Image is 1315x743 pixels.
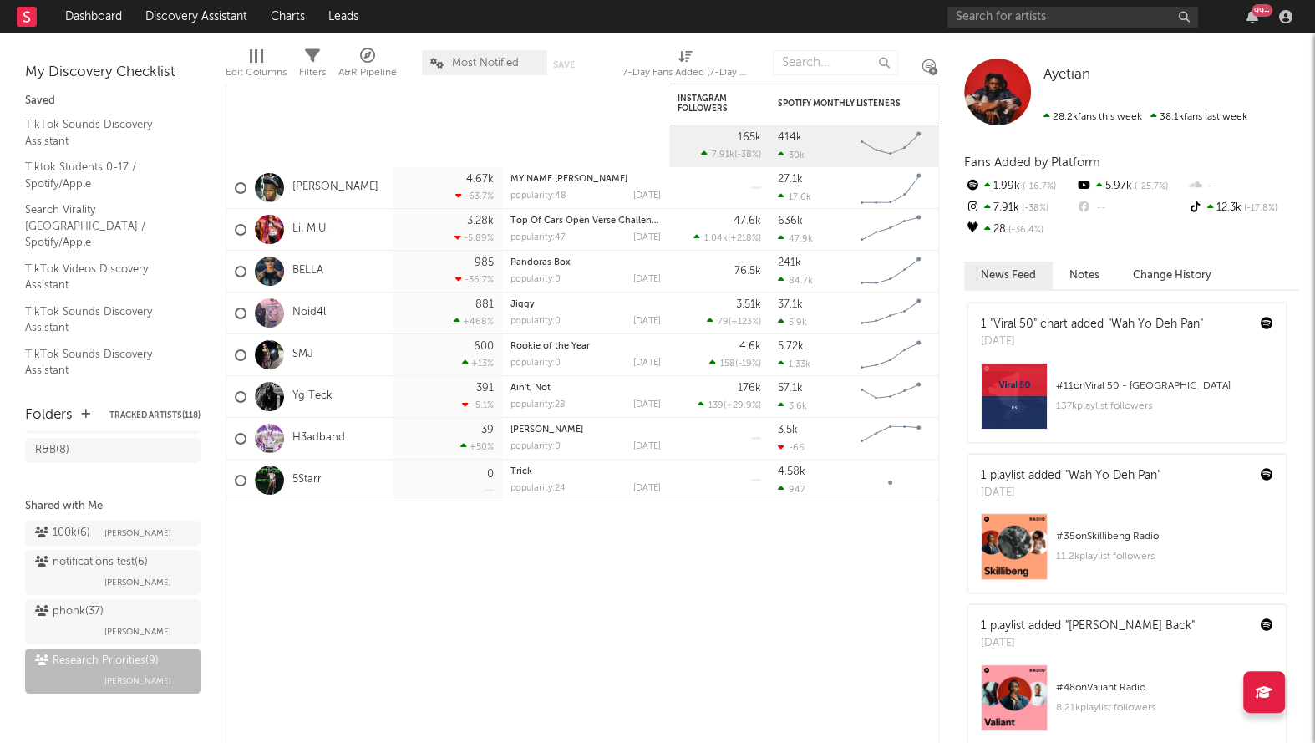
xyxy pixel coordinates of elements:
[338,42,397,90] div: A&R Pipeline
[292,222,328,237] a: Lil M.U.
[510,175,661,184] div: MY NAME DREEK
[510,175,627,184] a: MY NAME [PERSON_NAME]
[104,671,171,691] span: [PERSON_NAME]
[633,275,661,284] div: [DATE]
[1116,262,1228,289] button: Change History
[981,333,1203,350] div: [DATE]
[968,513,1286,593] a: #35onSkillibeng Radio11.2kplaylist followers
[35,440,69,461] div: R&B ( 8 )
[25,649,201,694] a: Research Priorities(9)[PERSON_NAME]
[292,473,322,487] a: 5Starr
[1056,678,1273,698] div: # 48 on Valiant Radio
[292,389,333,404] a: Yg Teck
[622,63,748,83] div: 7-Day Fans Added (7-Day Fans Added)
[1043,112,1247,122] span: 38.1k fans last week
[707,316,761,327] div: ( )
[1075,197,1186,219] div: --
[633,484,661,493] div: [DATE]
[510,191,566,201] div: popularity: 48
[734,266,761,277] div: 76.5k
[510,216,661,226] div: Top Of Cars Open Verse Challenge
[778,150,805,160] div: 30k
[1053,262,1116,289] button: Notes
[487,469,494,480] div: 0
[466,174,494,185] div: 4.67k
[773,50,898,75] input: Search...
[738,359,759,369] span: -19 %
[778,233,813,244] div: 47.9k
[460,441,494,452] div: +50 %
[35,651,159,671] div: Research Priorities ( 9 )
[853,167,928,209] svg: Chart title
[778,383,803,394] div: 57.1k
[981,467,1160,485] div: 1 playlist added
[292,431,345,445] a: H3adband
[981,635,1195,652] div: [DATE]
[730,234,759,243] span: +218 %
[693,232,761,243] div: ( )
[475,257,494,268] div: 985
[462,399,494,410] div: -5.1 %
[853,418,928,460] svg: Chart title
[25,115,184,150] a: TikTok Sounds Discovery Assistant
[25,260,184,294] a: TikTok Videos Discovery Assistant
[510,425,661,435] div: Ian Lying
[510,359,561,368] div: popularity: 0
[292,181,378,195] a: [PERSON_NAME]
[853,293,928,334] svg: Chart title
[778,216,803,226] div: 636k
[709,358,761,369] div: ( )
[510,342,590,351] a: Rookie of the Year
[454,316,494,327] div: +468 %
[964,156,1100,169] span: Fans Added by Platform
[1019,204,1048,213] span: -38 %
[633,191,661,201] div: [DATE]
[738,132,761,143] div: 165k
[226,42,287,90] div: Edit Columns
[778,359,810,369] div: 1.33k
[778,257,801,268] div: 241k
[853,460,928,501] svg: Chart title
[712,150,734,160] span: 7.91k
[510,300,535,309] a: Jiggy
[25,521,201,546] a: 100k(6)[PERSON_NAME]
[1056,376,1273,396] div: # 11 on Viral 50 - [GEOGRAPHIC_DATA]
[25,599,201,644] a: phonk(37)[PERSON_NAME]
[35,602,104,622] div: phonk ( 37 )
[1075,176,1186,197] div: 5.97k
[778,466,805,477] div: 4.58k
[704,234,728,243] span: 1.04k
[853,125,928,167] svg: Chart title
[25,63,201,83] div: My Discovery Checklist
[476,383,494,394] div: 391
[778,400,807,411] div: 3.6k
[1187,197,1298,219] div: 12.3k
[968,363,1286,442] a: #11onViral 50 - [GEOGRAPHIC_DATA]137kplaylist followers
[1252,4,1272,17] div: 99 +
[778,191,811,202] div: 17.6k
[455,274,494,285] div: -36.7 %
[338,63,397,83] div: A&R Pipeline
[778,299,803,310] div: 37.1k
[698,399,761,410] div: ( )
[778,275,813,286] div: 84.7k
[633,359,661,368] div: [DATE]
[1065,620,1195,632] a: "[PERSON_NAME] Back"
[778,317,807,328] div: 5.9k
[292,264,323,278] a: BELLA
[467,216,494,226] div: 3.28k
[1065,470,1160,481] a: "Wah Yo Deh Pan"
[109,411,201,420] button: Tracked Artists(118)
[25,158,184,192] a: Tiktok Students 0-17 / Spotify/Apple
[25,345,184,379] a: TikTok Sounds Discovery Assistant
[25,201,184,252] a: Search Virality [GEOGRAPHIC_DATA] / Spotify/Apple
[701,149,761,160] div: ( )
[455,191,494,201] div: -63.7 %
[853,251,928,293] svg: Chart title
[510,317,561,326] div: popularity: 0
[1056,547,1273,567] div: 11.2k playlist followers
[35,552,148,573] div: notifications test ( 6 )
[726,401,759,410] span: +29.9 %
[720,359,735,369] span: 158
[462,358,494,369] div: +13 %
